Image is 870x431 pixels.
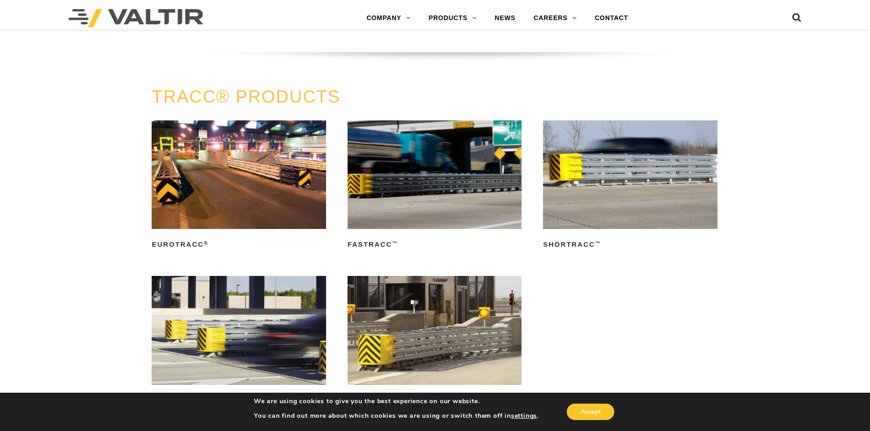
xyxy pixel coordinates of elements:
a: CONTACT [585,9,637,27]
a: CAREERS [525,9,586,27]
sup: ® [204,240,208,246]
sup: ™ [392,240,398,246]
a: NEWS [485,9,524,27]
a: WideTRACC™ [348,276,522,407]
img: Valtir [69,9,203,27]
h2: ShorTRACC [543,237,717,252]
p: You can find out more about which cookies we are using or switch them off in . [254,412,539,420]
a: FasTRACC™ [348,120,522,252]
h2: EuroTRACC [152,237,326,252]
a: TRACC® PRODUCTS [152,87,340,106]
a: EuroTRACC® [152,120,326,252]
a: TRACC® [152,276,326,407]
button: settings [511,412,537,420]
sup: ™ [595,240,601,246]
a: COMPANY [358,9,420,27]
h2: FasTRACC [348,237,522,252]
a: PRODUCTS [420,9,486,27]
p: We are using cookies to give you the best experience on our website. [254,397,539,405]
a: ShorTRACC™ [543,120,717,252]
button: Accept [567,404,614,420]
